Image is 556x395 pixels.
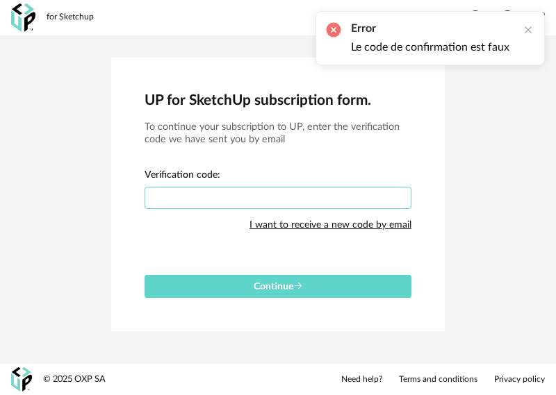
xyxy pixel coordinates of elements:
img: us [530,10,545,25]
div: I want to receive a new code by email [250,211,411,239]
div: © 2025 OXP SA [43,373,106,385]
span: Account Circle icon [499,9,516,26]
h3: To continue your subscription to UP, enter the verification code we have sent you by email [145,121,411,146]
img: OXP [11,367,32,392]
span: Account Circle icon [499,9,522,26]
label: Verification code: [145,170,220,183]
span: Help centerHelp Circle Outline icon [412,9,484,26]
li: Le code de confirmation est faux [351,40,509,55]
div: for Sketchup [47,12,94,23]
a: Need help? [341,374,382,385]
img: OXP [11,3,35,32]
h2: Error [351,22,509,36]
span: Help Circle Outline icon [467,9,484,26]
button: Continue [145,275,411,298]
a: Privacy policy [494,374,545,385]
h2: UP for SketchUp subscription form. [145,91,411,110]
span: Continue [254,282,303,292]
a: Terms and conditions [399,374,477,385]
